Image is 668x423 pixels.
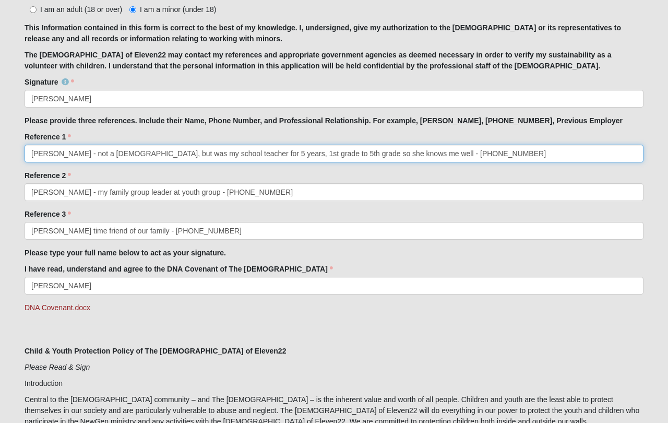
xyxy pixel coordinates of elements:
[25,378,643,389] p: Introduction
[25,249,226,257] strong: Please type your full name below to act as your signature.
[25,170,71,181] label: Reference 2
[140,5,216,14] span: I am a minor (under 18)
[25,23,621,43] strong: This Information contained in this form is correct to the best of my knowledge. I, undersigned, g...
[25,77,74,87] label: Signature
[25,132,71,142] label: Reference 1
[25,264,333,274] label: I have read, understand and agree to the DNA Covenant of The [DEMOGRAPHIC_DATA]
[25,116,623,125] strong: Please provide three references. Include their Name, Phone Number, and Professional Relationship....
[30,6,37,13] input: I am an adult (18 or over)
[25,209,71,219] label: Reference 3
[25,51,612,70] strong: The [DEMOGRAPHIC_DATA] of Eleven22 may contact my references and appropriate government agencies ...
[25,363,90,371] i: Please Read & Sign
[40,5,122,14] span: I am an adult (18 or over)
[25,303,90,312] a: DNA Covenant.docx
[129,6,136,13] input: I am a minor (under 18)
[25,347,286,355] strong: Child & Youth Protection Policy of The [DEMOGRAPHIC_DATA] of Eleven22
